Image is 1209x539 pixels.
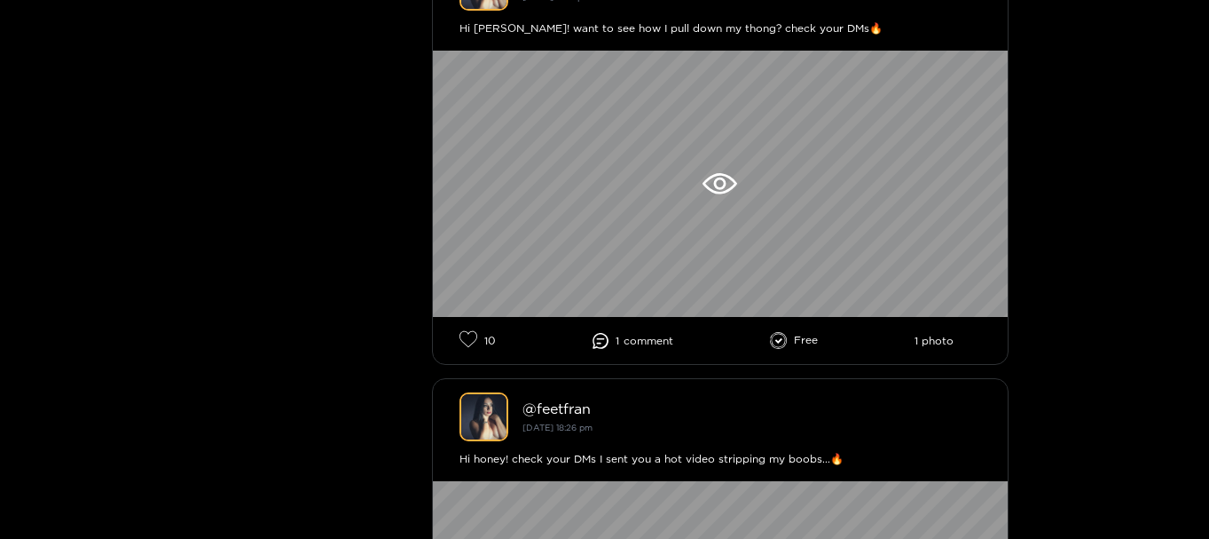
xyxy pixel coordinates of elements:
div: Hi honey! check your DMs I sent you a hot video stripping my boobs...🔥 [459,450,981,468]
div: @ feetfran [522,400,981,416]
div: Hi [PERSON_NAME]! want to see how I pull down my thong? check your DMs🔥 [459,20,981,37]
li: 1 photo [915,335,954,347]
img: feetfran [459,392,508,441]
small: [DATE] 18:26 pm [522,423,593,432]
li: 1 [593,333,673,349]
li: 10 [459,330,496,351]
span: comment [624,335,673,347]
li: Free [770,332,819,350]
